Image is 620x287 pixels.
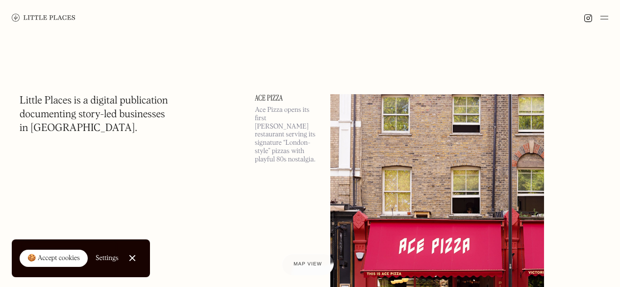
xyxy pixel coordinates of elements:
div: Settings [96,255,119,261]
a: Map view [282,254,334,275]
div: 🍪 Accept cookies [27,254,80,263]
p: Ace Pizza opens its first [PERSON_NAME] restaurant serving its signature “London-style” pizzas wi... [255,106,319,164]
h1: Little Places is a digital publication documenting story-led businesses in [GEOGRAPHIC_DATA]. [20,94,168,135]
span: Map view [294,261,322,267]
a: Settings [96,247,119,269]
a: Ace Pizza [255,94,319,102]
a: 🍪 Accept cookies [20,250,88,267]
a: Close Cookie Popup [123,248,142,268]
